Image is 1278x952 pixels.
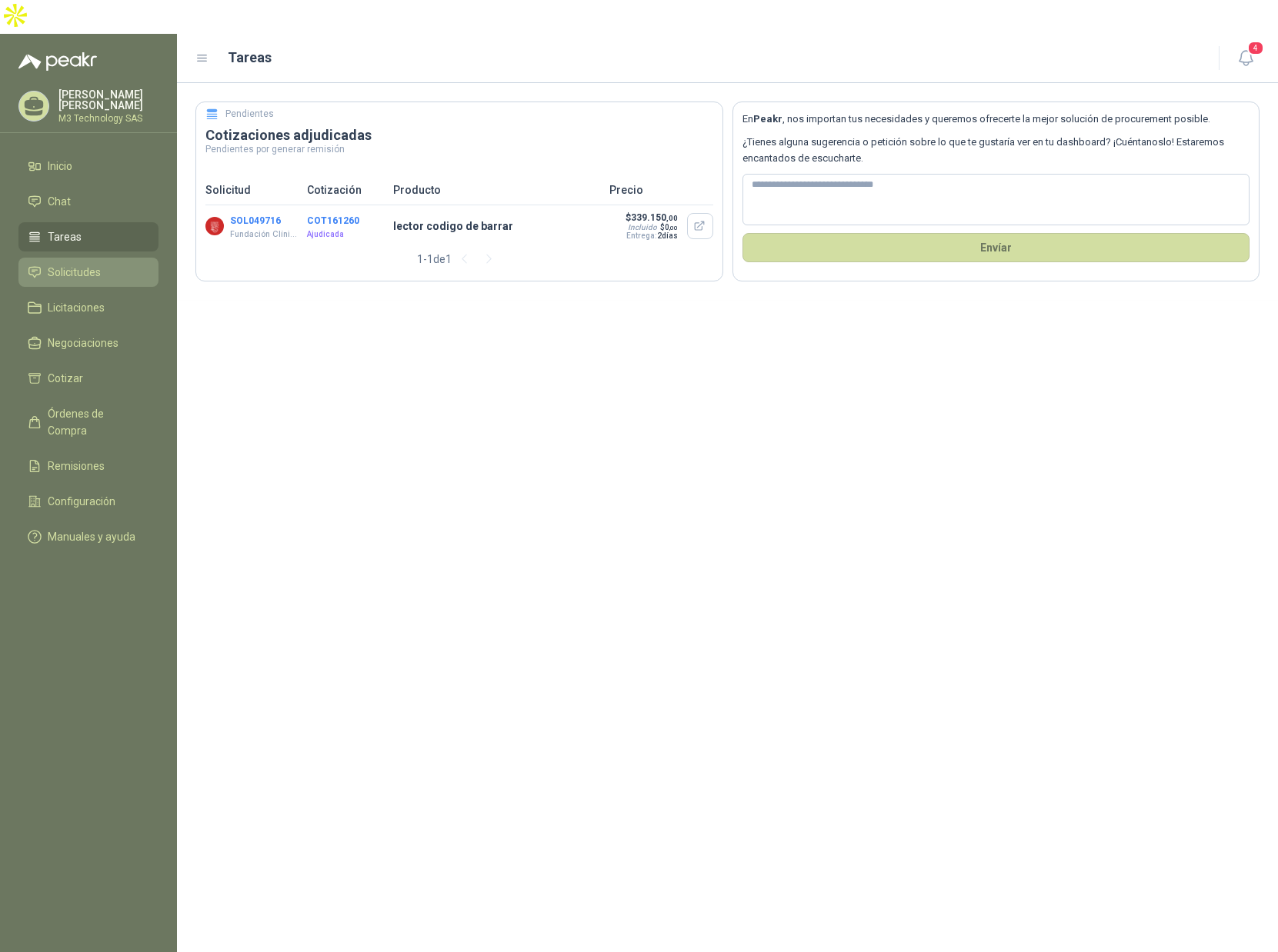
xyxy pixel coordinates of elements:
p: M3 Technology SAS [58,114,158,123]
div: Incluido [628,223,657,231]
span: Manuales y ayuda [48,528,135,545]
div: 1 - 1 de 1 [417,247,501,271]
p: lector codigo de barrar [393,218,600,235]
p: Cotización [307,181,384,198]
a: Licitaciones [18,293,158,322]
span: ,00 [666,214,678,222]
a: Tareas [18,222,158,251]
h5: Pendientes [225,107,274,121]
a: Chat [18,187,158,216]
span: Negociaciones [48,335,118,351]
span: 2 días [657,231,678,240]
a: Configuración [18,487,158,516]
button: COT161260 [307,215,359,226]
b: Peakr [753,113,782,125]
a: Remisiones [18,451,158,481]
span: Inicio [48,158,72,175]
span: $ [660,223,678,231]
a: Negociaciones [18,328,158,358]
a: Cotizar [18,364,158,393]
p: Fundación Clínica Shaio [230,228,300,241]
p: Precio [609,181,713,198]
span: 4 [1247,41,1264,55]
span: Licitaciones [48,299,105,316]
button: 4 [1232,45,1260,72]
button: Envíar [742,233,1250,262]
img: Logo peakr [18,52,97,71]
span: Chat [48,193,71,210]
p: ¿Tienes alguna sugerencia o petición sobre lo que te gustaría ver en tu dashboard? ¡Cuéntanoslo! ... [742,135,1250,166]
button: SOL049716 [230,215,281,226]
img: Company Logo [205,217,224,235]
p: Solicitud [205,181,298,198]
h3: Cotizaciones adjudicadas [205,126,713,145]
p: Entrega: [625,231,678,240]
p: Producto [393,181,600,198]
span: Remisiones [48,458,105,474]
p: $ [625,212,678,223]
p: Pendientes por generar remisión [205,145,713,154]
p: Ajudicada [307,228,384,241]
span: Tareas [48,228,82,245]
p: [PERSON_NAME] [PERSON_NAME] [58,89,158,111]
span: 0 [665,223,678,231]
span: Cotizar [48,370,83,387]
a: Manuales y ayuda [18,522,158,551]
span: Solicitudes [48,264,101,281]
span: 339.150 [631,212,678,223]
p: En , nos importan tus necesidades y queremos ofrecerte la mejor solución de procurement posible. [742,112,1250,127]
span: Configuración [48,493,115,510]
a: Solicitudes [18,258,158,287]
span: ,00 [669,225,678,231]
h1: Tareas [228,47,272,68]
a: Inicio [18,151,158,181]
span: Órdenes de Compra [48,405,144,439]
a: Órdenes de Compra [18,399,158,445]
